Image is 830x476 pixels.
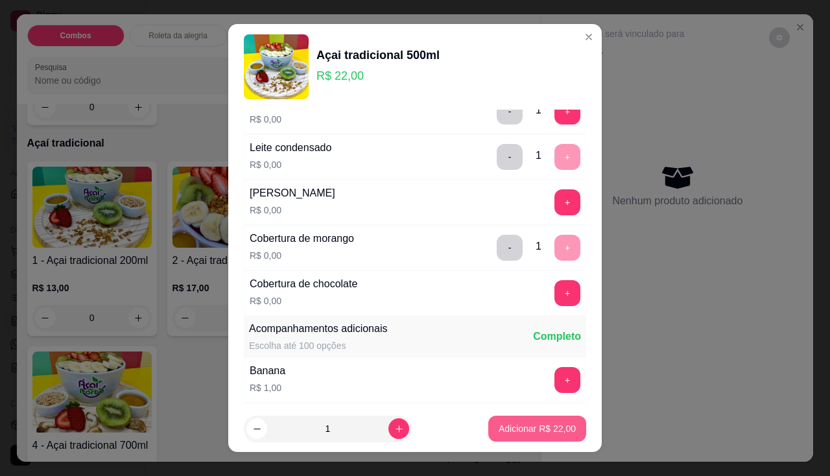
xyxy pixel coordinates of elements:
[536,239,541,254] div: 1
[246,418,267,439] button: decrease-product-quantity
[316,46,440,64] div: Açai tradicional 500ml
[497,235,523,261] button: delete
[554,99,580,125] button: add
[497,144,523,170] button: delete
[316,67,440,85] p: R$ 22,00
[250,204,335,217] p: R$ 0,00
[488,416,586,442] button: Adicionar R$ 22,00
[250,231,354,246] div: Cobertura de morango
[250,294,357,307] p: R$ 0,00
[250,185,335,201] div: [PERSON_NAME]
[250,381,285,394] p: R$ 1,00
[250,249,354,262] p: R$ 0,00
[388,418,409,439] button: increase-product-quantity
[497,99,523,125] button: delete
[244,34,309,99] img: product-image
[536,148,541,163] div: 1
[554,367,580,393] button: add
[499,422,576,435] p: Adicionar R$ 22,00
[554,189,580,215] button: add
[250,276,357,292] div: Cobertura de chocolate
[533,329,581,344] div: Completo
[250,158,331,171] p: R$ 0,00
[249,321,387,337] div: Acompanhamentos adicionais
[536,102,541,118] div: 1
[250,363,285,379] div: Banana
[249,339,387,352] div: Escolha até 100 opções
[250,140,331,156] div: Leite condensado
[578,27,599,47] button: Close
[250,113,367,126] p: R$ 0,00
[554,280,580,306] button: add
